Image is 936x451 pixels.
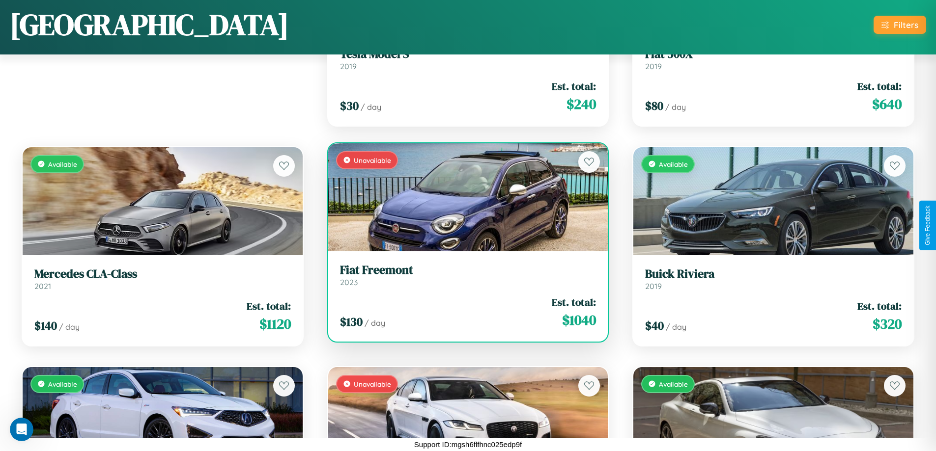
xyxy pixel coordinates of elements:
[659,160,688,168] span: Available
[645,281,662,291] span: 2019
[659,380,688,388] span: Available
[48,160,77,168] span: Available
[645,61,662,71] span: 2019
[645,267,902,291] a: Buick Riviera2019
[340,314,363,330] span: $ 130
[666,322,686,332] span: / day
[562,310,596,330] span: $ 1040
[645,318,664,334] span: $ 40
[872,94,902,114] span: $ 640
[340,61,357,71] span: 2019
[361,102,381,112] span: / day
[340,98,359,114] span: $ 30
[874,16,926,34] button: Filters
[48,380,77,388] span: Available
[34,267,291,291] a: Mercedes CLA-Class2021
[645,47,902,71] a: Fiat 500X2019
[645,47,902,61] h3: Fiat 500X
[34,318,57,334] span: $ 140
[924,206,931,245] div: Give Feedback
[340,47,596,71] a: Tesla Model S2019
[34,281,51,291] span: 2021
[365,318,385,328] span: / day
[354,380,391,388] span: Unavailable
[645,267,902,281] h3: Buick Riviera
[552,295,596,309] span: Est. total:
[354,156,391,164] span: Unavailable
[857,299,902,313] span: Est. total:
[10,4,289,45] h1: [GEOGRAPHIC_DATA]
[645,98,663,114] span: $ 80
[857,79,902,93] span: Est. total:
[665,102,686,112] span: / day
[59,322,80,332] span: / day
[414,438,522,451] p: Support ID: mgsh6flfhnc025edp9f
[340,277,358,287] span: 2023
[552,79,596,93] span: Est. total:
[567,94,596,114] span: $ 240
[340,47,596,61] h3: Tesla Model S
[259,314,291,334] span: $ 1120
[34,267,291,281] h3: Mercedes CLA-Class
[873,314,902,334] span: $ 320
[340,263,596,287] a: Fiat Freemont2023
[340,263,596,277] h3: Fiat Freemont
[894,20,918,30] div: Filters
[247,299,291,313] span: Est. total:
[10,418,33,441] iframe: Intercom live chat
